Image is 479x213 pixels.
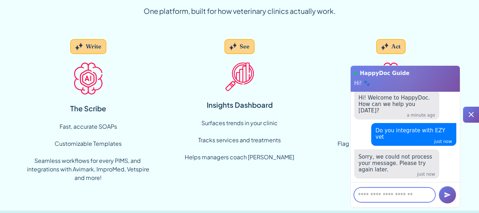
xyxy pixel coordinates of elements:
div: Act [391,43,401,50]
div: Surfaces trends in your clinic ‍ Tracks services and treatments ‍ Helps managers coach [PERSON_NAME] [185,119,294,161]
img: Insight Icon [225,63,254,91]
div: See [240,43,250,50]
img: AI Icon [74,63,102,95]
img: Grey sparkles. [229,43,237,50]
div: Write [86,43,101,50]
img: Grey sparkles. [75,43,83,50]
div: Fast, accurate SOAPs Customizable Templates ‍ Seamless workflows for every PIMS, and integrations... [24,122,153,182]
div: Insights Dashboard [207,100,273,110]
div: Uncovers gaps in care Flag unbooked treatments and services Close communication loops [338,122,444,165]
div: The Scribe [70,103,106,114]
img: Grey sparkles. [381,43,389,50]
div: One platform, built for how veterinary clinics actually work. [104,6,376,16]
img: AI Icon [377,63,405,95]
